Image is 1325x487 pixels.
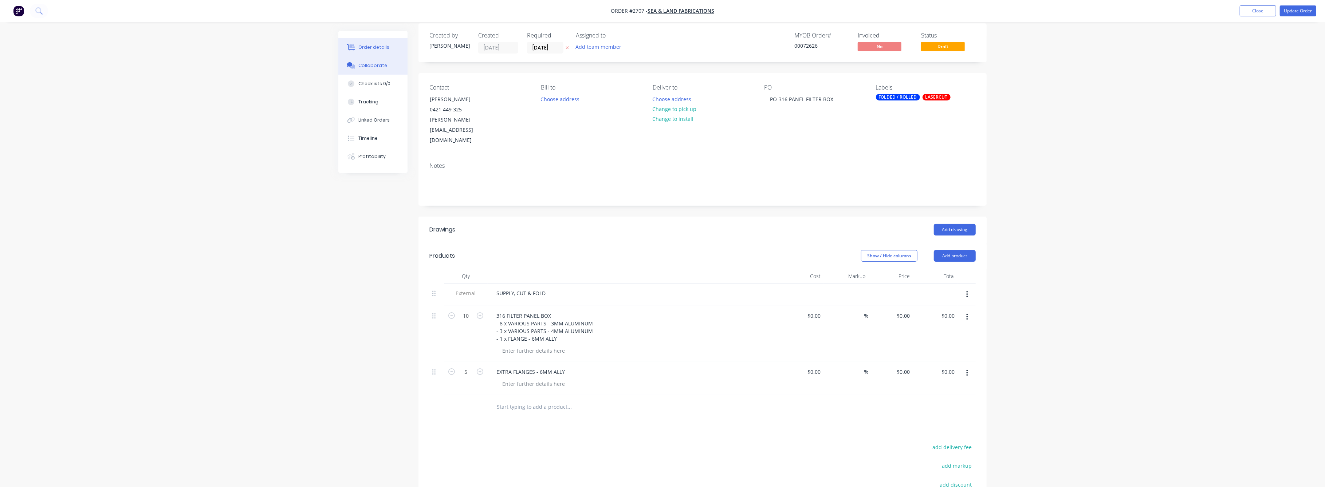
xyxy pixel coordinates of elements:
div: Created by [429,32,469,39]
div: [PERSON_NAME] [429,42,469,50]
div: Markup [824,269,869,284]
button: Linked Orders [338,111,408,129]
input: Start typing to add a product... [496,400,642,414]
div: Notes [429,162,976,169]
div: Status [921,32,976,39]
button: Checklists 0/0 [338,75,408,93]
button: Show / Hide columns [861,250,917,262]
button: Choose address [537,94,583,104]
button: Add team member [572,42,625,52]
span: Order #2707 - [611,8,648,15]
div: Timeline [359,135,378,142]
div: 0421 449 325 [430,104,490,115]
div: PO-316 PANEL FILTER BOX [764,94,839,104]
div: FOLDED / ROLLED [876,94,920,100]
a: Sea & Land Fabrications [648,8,714,15]
div: Labels [876,84,976,91]
button: Choose address [649,94,695,104]
div: Created [478,32,518,39]
div: Qty [444,269,488,284]
span: External [447,289,485,297]
button: Change to pick up [649,104,700,114]
div: 00072626 [794,42,849,50]
div: Price [868,269,913,284]
div: Required [527,32,567,39]
div: Contact [429,84,529,91]
button: Close [1240,5,1276,16]
button: add markup [938,461,976,471]
button: Order details [338,38,408,56]
img: Factory [13,5,24,16]
div: Linked Orders [359,117,390,123]
span: Draft [921,42,965,51]
span: % [864,368,868,376]
button: Add drawing [934,224,976,235]
div: Checklists 0/0 [359,80,391,87]
div: [PERSON_NAME]0421 449 325[PERSON_NAME][EMAIL_ADDRESS][DOMAIN_NAME] [424,94,496,146]
div: Order details [359,44,390,51]
div: Assigned to [576,32,649,39]
div: SUPPLY, CUT & FOLD [491,288,551,298]
div: Total [913,269,958,284]
div: Profitability [359,153,386,160]
div: Bill to [541,84,641,91]
button: Change to install [649,114,697,124]
div: MYOB Order # [794,32,849,39]
div: Cost [779,269,824,284]
div: EXTRA FLANGES - 6MM ALLY [491,367,571,377]
button: Tracking [338,93,408,111]
div: LASERCUT [923,94,951,100]
div: [PERSON_NAME] [430,94,490,104]
div: Drawings [429,225,455,234]
button: Add product [934,250,976,262]
div: Tracking [359,99,379,105]
button: Update Order [1280,5,1316,16]
div: [PERSON_NAME][EMAIL_ADDRESS][DOMAIN_NAME] [430,115,490,145]
div: Deliver to [653,84,752,91]
div: 316 FILTER PANEL BOX - 8 x VARIOUS PARTS - 3MM ALUMINUM - 3 x VARIOUS PARTS - 4MM ALUMINUM - 1 x ... [491,310,599,344]
button: Profitability [338,147,408,166]
button: add delivery fee [929,442,976,452]
span: % [864,312,868,320]
div: Products [429,252,455,260]
div: PO [764,84,864,91]
button: Collaborate [338,56,408,75]
span: No [858,42,901,51]
div: Invoiced [858,32,912,39]
div: Collaborate [359,62,388,69]
button: Timeline [338,129,408,147]
button: Add team member [576,42,625,52]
